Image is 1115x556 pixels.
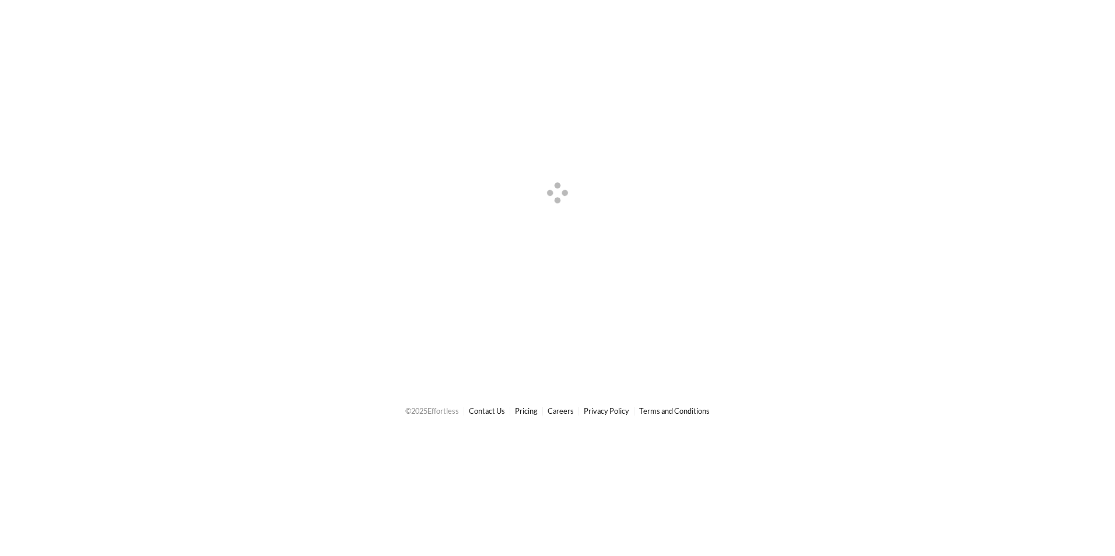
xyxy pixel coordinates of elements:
[548,406,574,416] a: Careers
[584,406,629,416] a: Privacy Policy
[469,406,505,416] a: Contact Us
[515,406,538,416] a: Pricing
[405,406,459,416] span: © 2025 Effortless
[639,406,710,416] a: Terms and Conditions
